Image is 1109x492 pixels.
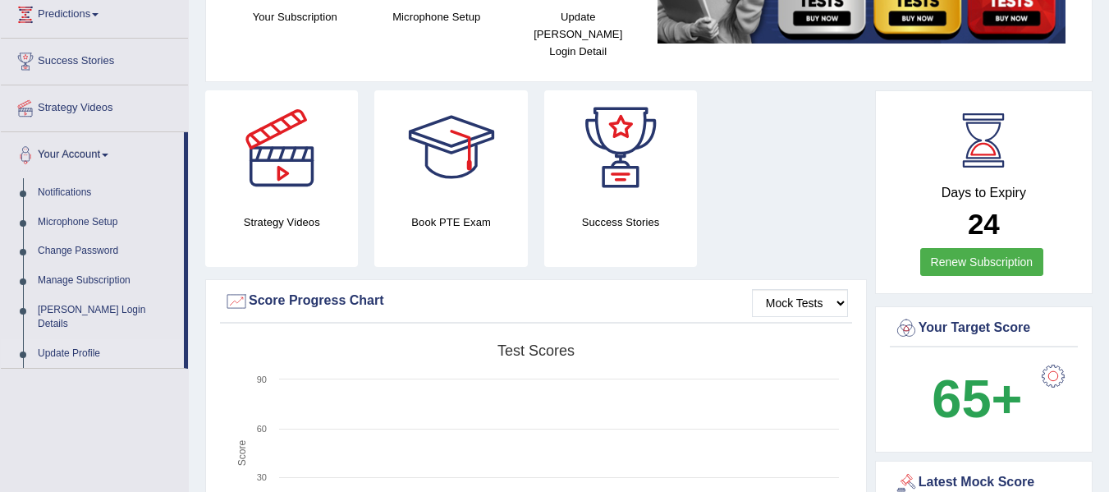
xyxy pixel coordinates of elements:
a: Update Profile [30,339,184,369]
a: Your Account [1,132,184,173]
h4: Strategy Videos [205,214,358,231]
a: Manage Subscription [30,266,184,296]
a: Renew Subscription [920,248,1044,276]
h4: Microphone Setup [374,8,500,25]
h4: Your Subscription [232,8,358,25]
b: 65+ [932,369,1022,429]
div: Your Target Score [894,316,1074,341]
h4: Success Stories [544,214,697,231]
b: 24 [968,208,1000,240]
a: Strategy Videos [1,85,188,126]
a: Success Stories [1,39,188,80]
a: Change Password [30,237,184,266]
text: 90 [257,375,267,384]
h4: Book PTE Exam [374,214,527,231]
h4: Update [PERSON_NAME] Login Detail [516,8,641,60]
a: Notifications [30,178,184,208]
tspan: Test scores [497,343,575,359]
text: 30 [257,472,267,482]
h4: Days to Expiry [894,186,1074,200]
text: 60 [257,424,267,434]
div: Score Progress Chart [224,289,848,314]
a: [PERSON_NAME] Login Details [30,296,184,339]
a: Microphone Setup [30,208,184,237]
tspan: Score [236,440,248,467]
